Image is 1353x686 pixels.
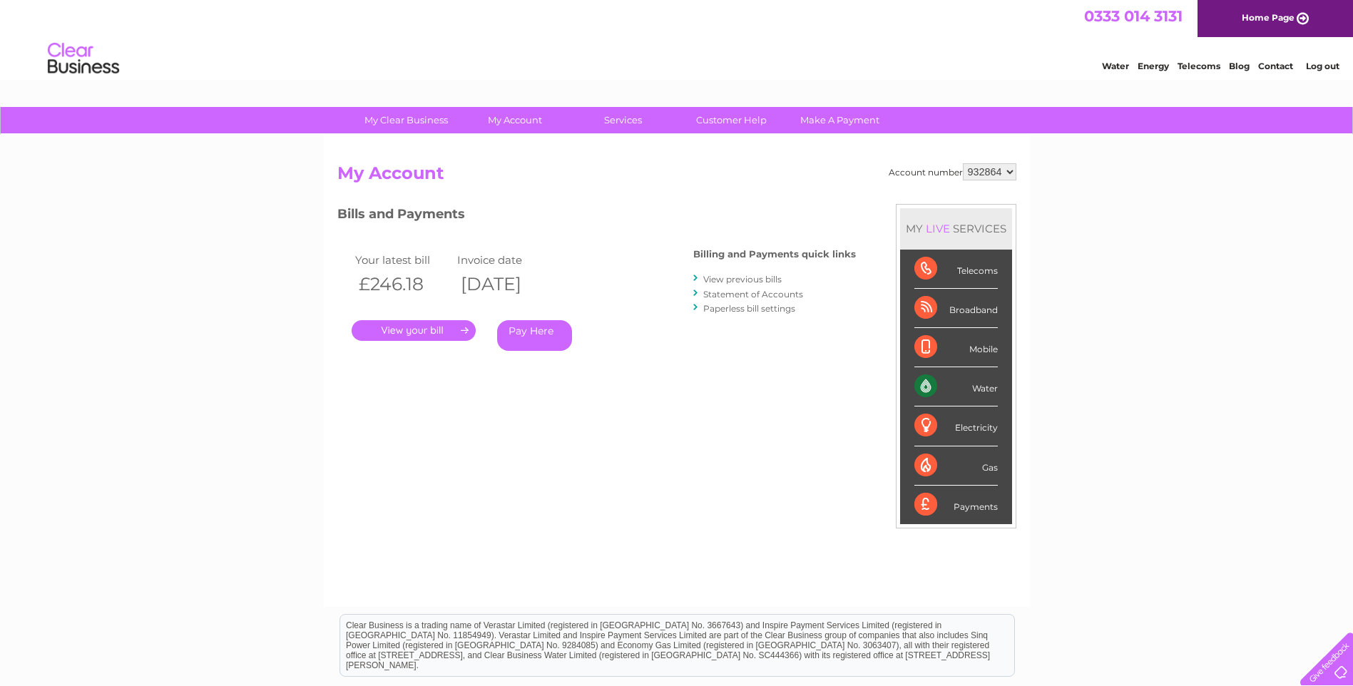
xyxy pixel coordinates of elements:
[703,274,782,285] a: View previous bills
[352,270,454,299] th: £246.18
[703,289,803,300] a: Statement of Accounts
[337,204,856,229] h3: Bills and Payments
[456,107,573,133] a: My Account
[337,163,1016,190] h2: My Account
[1306,61,1339,71] a: Log out
[340,8,1014,69] div: Clear Business is a trading name of Verastar Limited (registered in [GEOGRAPHIC_DATA] No. 3667643...
[914,289,998,328] div: Broadband
[900,208,1012,249] div: MY SERVICES
[781,107,899,133] a: Make A Payment
[352,320,476,341] a: .
[673,107,790,133] a: Customer Help
[914,446,998,486] div: Gas
[693,249,856,260] h4: Billing and Payments quick links
[1229,61,1250,71] a: Blog
[914,486,998,524] div: Payments
[1258,61,1293,71] a: Contact
[923,222,953,235] div: LIVE
[1102,61,1129,71] a: Water
[914,250,998,289] div: Telecoms
[564,107,682,133] a: Services
[1084,7,1183,25] a: 0333 014 3131
[914,328,998,367] div: Mobile
[914,406,998,446] div: Electricity
[703,303,795,314] a: Paperless bill settings
[1138,61,1169,71] a: Energy
[497,320,572,351] a: Pay Here
[47,37,120,81] img: logo.png
[454,270,556,299] th: [DATE]
[347,107,465,133] a: My Clear Business
[889,163,1016,180] div: Account number
[1178,61,1220,71] a: Telecoms
[454,250,556,270] td: Invoice date
[914,367,998,406] div: Water
[352,250,454,270] td: Your latest bill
